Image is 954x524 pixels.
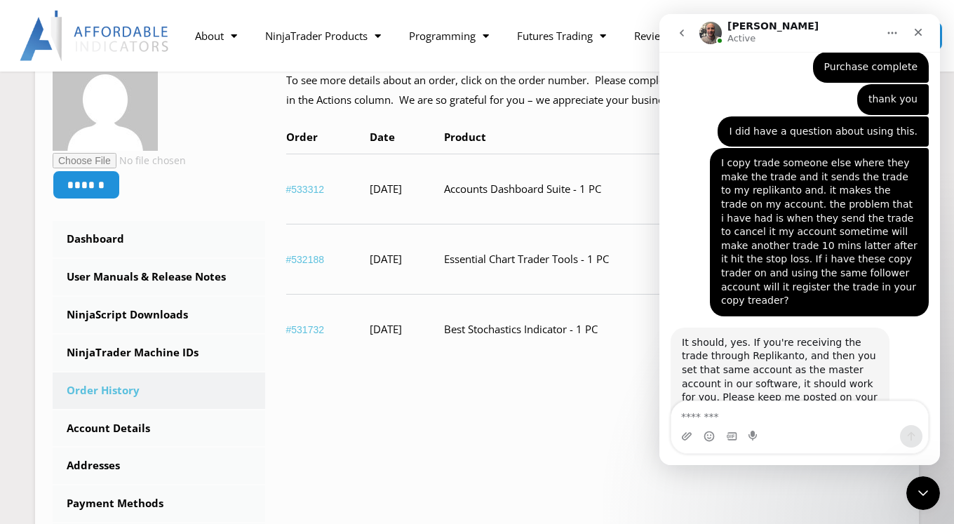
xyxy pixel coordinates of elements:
a: NinjaScript Downloads [53,297,265,333]
td: Accounts Dashboard Suite - 1 PC [444,154,749,224]
time: [DATE] [370,182,402,196]
a: Payment Methods [53,485,265,522]
td: Essential Chart Trader Tools - 1 PC [444,224,749,294]
iframe: Intercom live chat [659,14,940,465]
time: [DATE] [370,252,402,266]
a: View order number 532188 [286,254,325,265]
iframe: Intercom live chat [906,476,940,510]
a: View order number 533312 [286,184,325,195]
img: LogoAI | Affordable Indicators – NinjaTrader [20,11,170,61]
span: Product [444,130,486,144]
a: Futures Trading [503,20,620,52]
a: NinjaTrader Products [251,20,395,52]
a: Account Details [53,410,265,447]
p: To see more details about an order, click on the order number. Please complete any pending paymen... [286,71,902,110]
nav: Menu [181,20,744,52]
a: Programming [395,20,503,52]
a: Reviews [620,20,687,52]
span: Order [286,130,318,144]
img: 43b79294152b9db9793a607e7153be2daf7aa8806263d98ad70da66579c29b20 [53,46,158,151]
time: [DATE] [370,322,402,336]
td: Best Stochastics Indicator - 1 PC [444,294,749,364]
a: Order History [53,372,265,409]
a: Addresses [53,448,265,484]
a: NinjaTrader Machine IDs [53,335,265,371]
a: About [181,20,251,52]
a: User Manuals & Release Notes [53,259,265,295]
a: Dashboard [53,221,265,257]
a: View order number 531732 [286,324,325,335]
span: Date [370,130,395,144]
